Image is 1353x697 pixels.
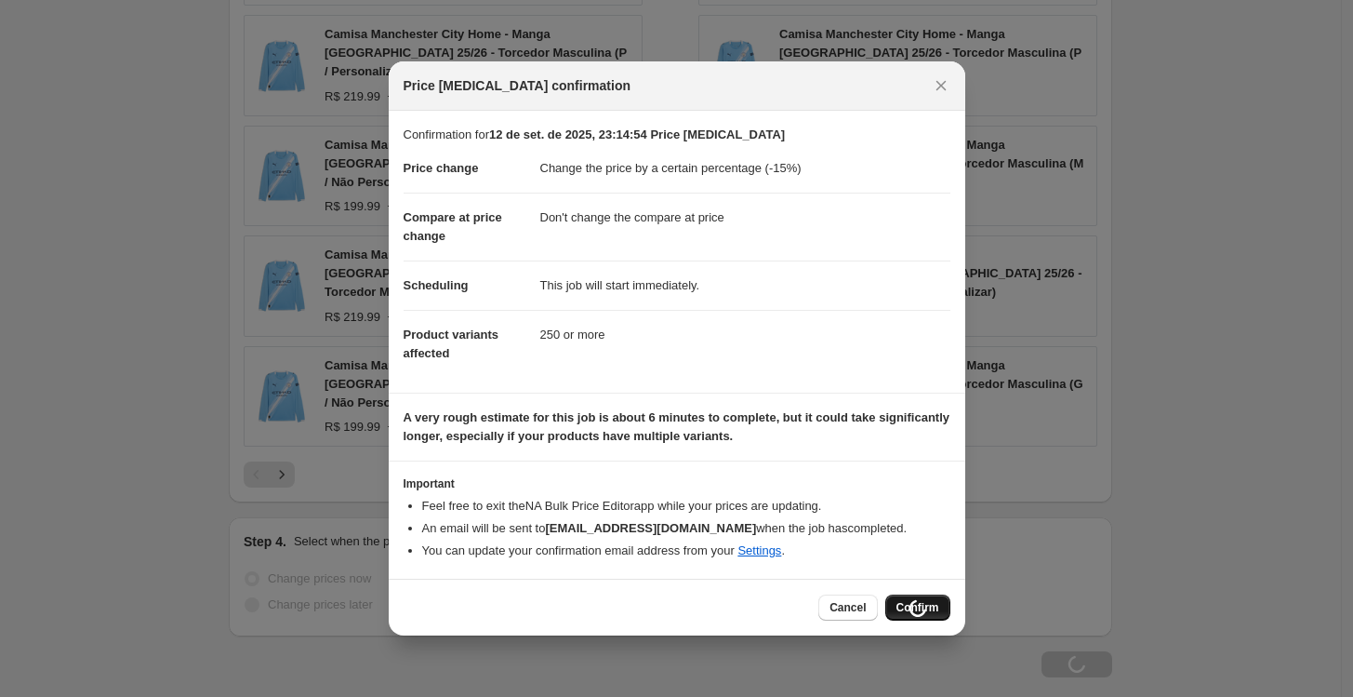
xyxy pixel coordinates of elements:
dd: 250 or more [540,310,950,359]
p: Confirmation for [404,126,950,144]
b: 12 de set. de 2025, 23:14:54 Price [MEDICAL_DATA] [489,127,785,141]
dd: Change the price by a certain percentage (-15%) [540,144,950,193]
span: Compare at price change [404,210,502,243]
span: Cancel [829,600,866,615]
b: [EMAIL_ADDRESS][DOMAIN_NAME] [545,521,756,535]
h3: Important [404,476,950,491]
li: Feel free to exit the NA Bulk Price Editor app while your prices are updating. [422,497,950,516]
li: An email will be sent to when the job has completed . [422,519,950,538]
span: Price change [404,161,479,175]
span: Product variants affected [404,328,499,360]
button: Close [928,73,954,99]
li: You can update your confirmation email address from your . [422,542,950,560]
dd: Don't change the compare at price [540,193,950,242]
span: Scheduling [404,278,469,292]
dd: This job will start immediately. [540,261,950,310]
b: A very rough estimate for this job is about 6 minutes to complete, but it could take significantl... [404,410,950,443]
span: Price [MEDICAL_DATA] confirmation [404,76,631,95]
a: Settings [737,543,781,557]
button: Cancel [818,595,877,621]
